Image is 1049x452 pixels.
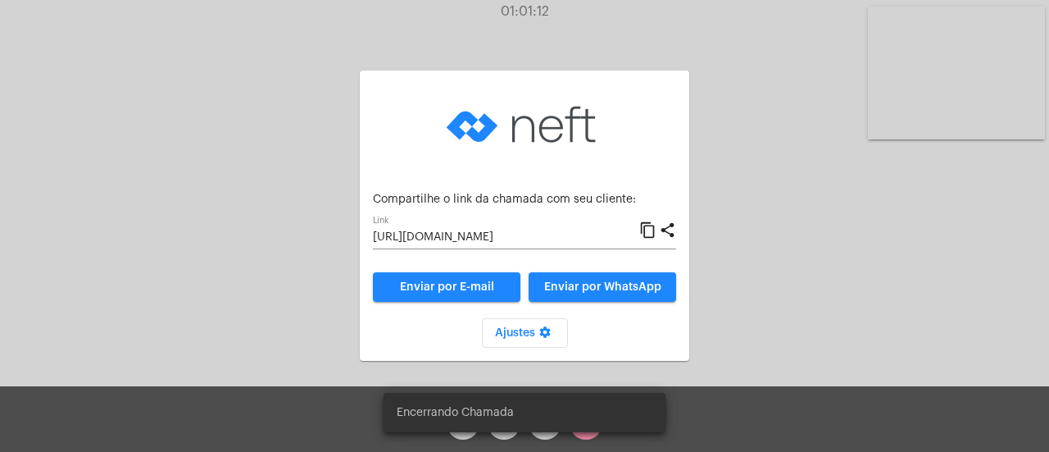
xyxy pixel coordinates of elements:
[443,84,606,166] img: logo-neft-novo-2.png
[482,318,568,348] button: Ajustes
[529,272,676,302] button: Enviar por WhatsApp
[544,281,661,293] span: Enviar por WhatsApp
[501,5,549,18] span: 01:01:12
[495,327,555,339] span: Ajustes
[535,326,555,345] mat-icon: settings
[639,221,656,240] mat-icon: content_copy
[373,194,676,206] p: Compartilhe o link da chamada com seu cliente:
[659,221,676,240] mat-icon: share
[397,404,514,421] span: Encerrando Chamada
[400,281,494,293] span: Enviar por E-mail
[373,272,520,302] a: Enviar por E-mail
